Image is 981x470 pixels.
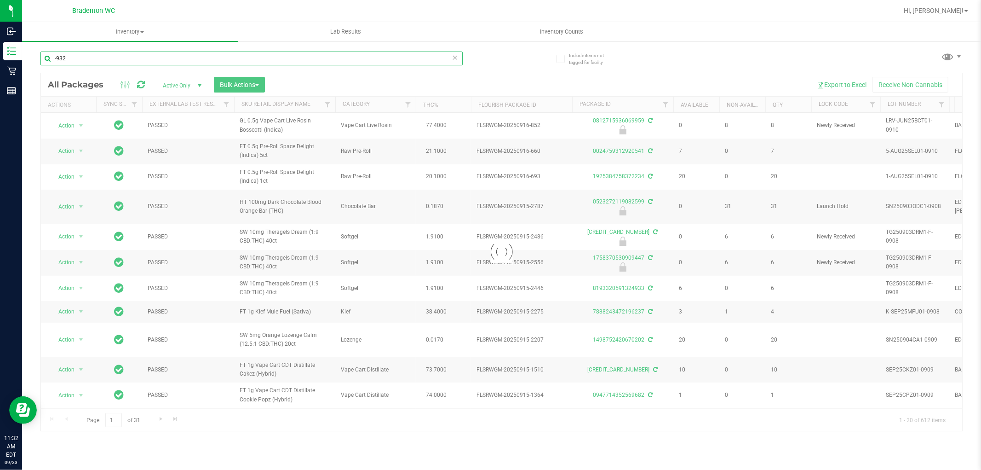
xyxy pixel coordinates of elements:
[452,52,459,64] span: Clear
[73,7,115,15] span: Bradenton WC
[4,459,18,466] p: 09/23
[7,66,16,75] inline-svg: Retail
[40,52,463,65] input: Search Package ID, Item Name, SKU, Lot or Part Number...
[238,22,453,41] a: Lab Results
[528,28,596,36] span: Inventory Counts
[904,7,964,14] span: Hi, [PERSON_NAME]!
[7,27,16,36] inline-svg: Inbound
[318,28,373,36] span: Lab Results
[9,396,37,424] iframe: Resource center
[4,434,18,459] p: 11:32 AM EDT
[22,28,238,36] span: Inventory
[453,22,669,41] a: Inventory Counts
[7,86,16,95] inline-svg: Reports
[569,52,615,66] span: Include items not tagged for facility
[7,46,16,56] inline-svg: Inventory
[22,22,238,41] a: Inventory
